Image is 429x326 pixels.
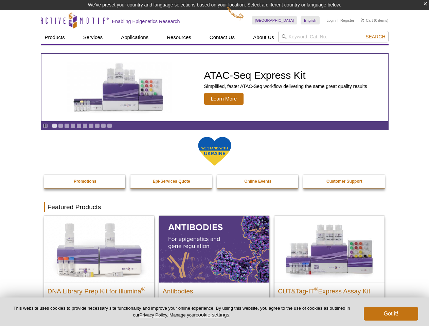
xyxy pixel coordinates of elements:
a: Go to slide 7 [89,123,94,128]
a: Go to slide 2 [58,123,63,128]
a: About Us [249,31,278,44]
a: Promotions [44,175,126,188]
sup: ® [314,286,318,292]
a: Toggle autoplay [43,123,48,128]
img: Change Here [227,5,245,21]
img: All Antibodies [159,216,269,282]
a: Contact Us [205,31,239,44]
button: cookie settings [196,312,229,318]
a: Services [79,31,107,44]
button: Got it! [364,307,418,321]
a: Go to slide 8 [95,123,100,128]
sup: ® [141,286,145,292]
a: Go to slide 9 [101,123,106,128]
h2: ATAC-Seq Express Kit [204,70,367,80]
a: CUT&Tag-IT® Express Assay Kit CUT&Tag-IT®Express Assay Kit Less variable and higher-throughput ge... [274,216,385,319]
input: Keyword, Cat. No. [278,31,389,42]
a: Login [326,18,336,23]
a: Go to slide 4 [70,123,75,128]
a: Applications [117,31,153,44]
p: Simplified, faster ATAC-Seq workflow delivering the same great quality results [204,83,367,89]
a: Epi-Services Quote [130,175,213,188]
button: Search [363,34,387,40]
h2: DNA Library Prep Kit for Illumina [48,285,151,295]
img: We Stand With Ukraine [198,136,232,166]
a: Cart [361,18,373,23]
img: CUT&Tag-IT® Express Assay Kit [274,216,385,282]
a: Online Events [217,175,299,188]
strong: Online Events [244,179,271,184]
a: [GEOGRAPHIC_DATA] [252,16,298,24]
a: ATAC-Seq Express Kit ATAC-Seq Express Kit Simplified, faster ATAC-Seq workflow delivering the sam... [41,54,388,121]
article: ATAC-Seq Express Kit [41,54,388,121]
h2: Antibodies [163,285,266,295]
h2: Featured Products [44,202,385,212]
a: All Antibodies Antibodies Application-tested antibodies for ChIP, CUT&Tag, and CUT&RUN. [159,216,269,319]
a: English [301,16,320,24]
a: Go to slide 1 [52,123,57,128]
strong: Promotions [74,179,96,184]
li: (0 items) [361,16,389,24]
span: Search [365,34,385,39]
a: Resources [163,31,195,44]
a: Products [41,31,69,44]
a: Register [340,18,354,23]
span: Learn More [204,93,244,105]
a: Go to slide 3 [64,123,69,128]
h2: CUT&Tag-IT Express Assay Kit [278,285,381,295]
a: Go to slide 6 [83,123,88,128]
h2: Enabling Epigenetics Research [112,18,180,24]
a: Go to slide 10 [107,123,112,128]
img: DNA Library Prep Kit for Illumina [44,216,154,282]
p: This website uses cookies to provide necessary site functionality and improve your online experie... [11,305,353,318]
a: Privacy Policy [139,312,167,318]
a: Go to slide 5 [76,123,82,128]
img: ATAC-Seq Express Kit [63,62,175,113]
img: Your Cart [361,18,364,22]
strong: Epi-Services Quote [153,179,190,184]
a: Customer Support [303,175,386,188]
li: | [338,16,339,24]
strong: Customer Support [326,179,362,184]
a: DNA Library Prep Kit for Illumina DNA Library Prep Kit for Illumina® Dual Index NGS Kit for ChIP-... [44,216,154,325]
